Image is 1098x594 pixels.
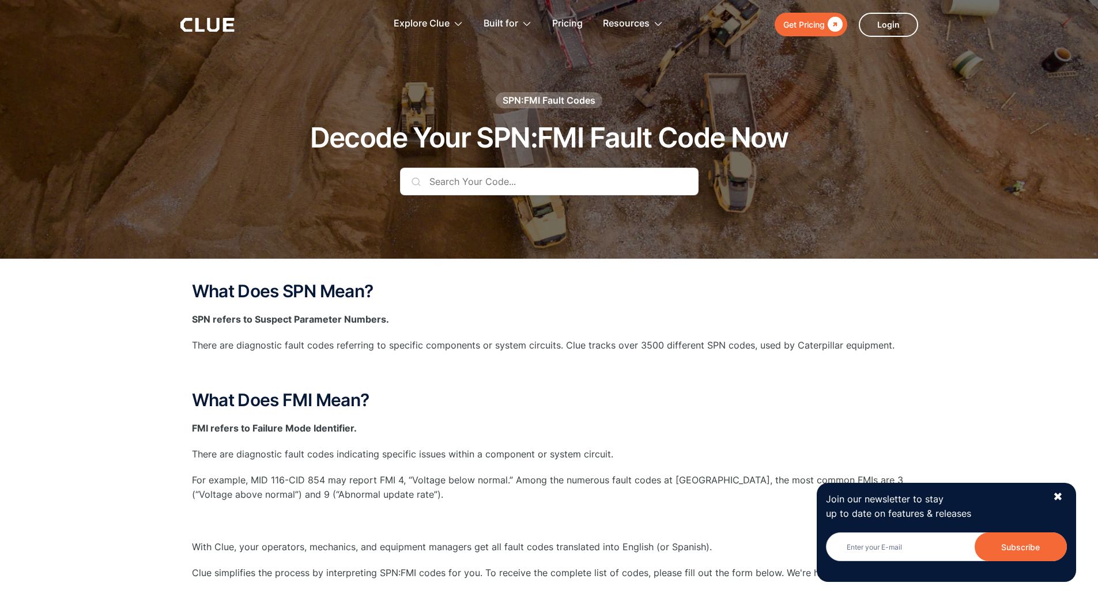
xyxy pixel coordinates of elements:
a: Pricing [552,6,583,42]
div: Built for [484,6,518,42]
p: Join our newsletter to stay up to date on features & releases [826,492,1043,521]
div:  [825,17,843,32]
p: ‍ [192,514,907,528]
input: Subscribe [975,532,1067,561]
p: With Clue, your operators, mechanics, and equipment managers get all fault codes translated into ... [192,540,907,554]
div: Explore Clue [394,6,463,42]
a: Login [859,13,918,37]
h2: What Does SPN Mean? [192,282,907,301]
div: ✖ [1053,490,1063,504]
div: Resources [603,6,663,42]
p: Clue simplifies the process by interpreting SPN:FMI codes for you. To receive the complete list o... [192,566,907,580]
input: Search Your Code... [400,168,699,195]
strong: SPN refers to Suspect Parameter Numbers. [192,313,389,325]
div: Built for [484,6,532,42]
p: There are diagnostic fault codes referring to specific components or system circuits. Clue tracks... [192,338,907,353]
h2: What Does FMI Mean? [192,391,907,410]
p: There are diagnostic fault codes indicating specific issues within a component or system circuit. [192,447,907,461]
div: SPN:FMI Fault Codes [503,94,595,107]
h1: Decode Your SPN:FMI Fault Code Now [310,123,788,153]
p: For example, MID 116-CID 854 may report FMI 4, “Voltage below normal.” Among the numerous fault c... [192,473,907,502]
div: Explore Clue [394,6,450,42]
p: ‍ [192,365,907,379]
div: Resources [603,6,650,42]
strong: FMI refers to Failure Mode Identifier. [192,422,357,434]
form: Newsletter [826,532,1067,573]
a: Get Pricing [775,13,847,36]
input: Enter your E-mail [826,532,1067,561]
div: Get Pricing [783,17,825,32]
